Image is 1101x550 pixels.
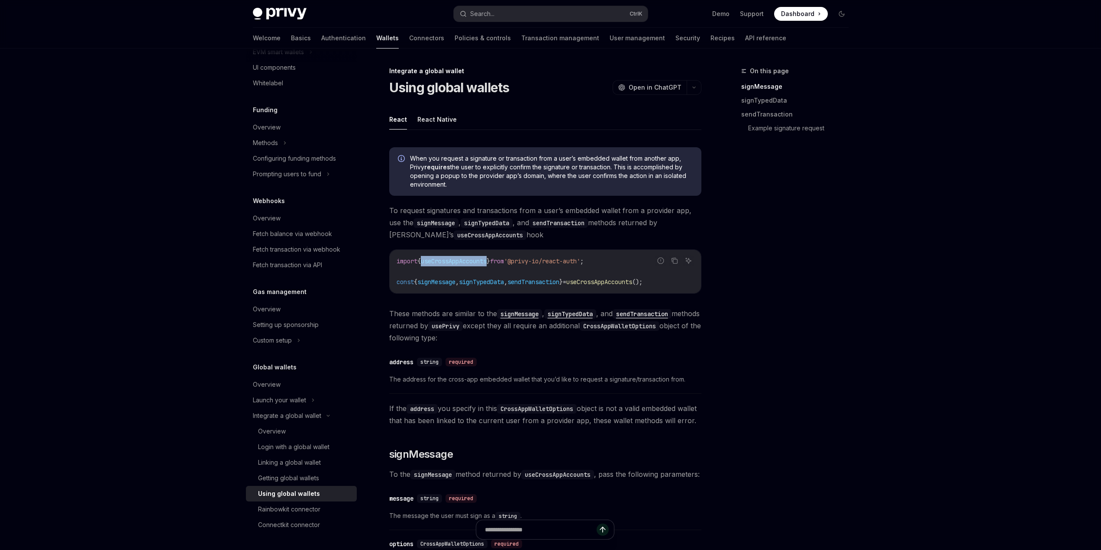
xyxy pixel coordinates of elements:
[258,426,286,437] div: Overview
[424,163,450,171] strong: requires
[459,278,504,286] span: signTypedData
[455,278,459,286] span: ,
[521,470,594,479] code: useCrossAppAccounts
[407,404,438,414] code: address
[748,121,856,135] a: Example signature request
[258,520,320,530] div: Connectkit connector
[246,439,357,455] a: Login with a global wallet
[613,309,672,318] a: sendTransaction
[246,517,357,533] a: Connectkit connector
[446,358,477,366] div: required
[470,9,494,19] div: Search...
[559,278,563,286] span: }
[487,257,490,265] span: }
[246,210,357,226] a: Overview
[258,473,319,483] div: Getting global wallets
[521,28,599,49] a: Transaction management
[253,122,281,133] div: Overview
[389,80,510,95] h1: Using global wallets
[258,442,329,452] div: Login with a global wallet
[597,524,609,536] button: Send message
[504,278,507,286] span: ,
[253,229,332,239] div: Fetch balance via webhook
[253,244,340,255] div: Fetch transaction via webhook
[253,138,278,148] div: Methods
[741,107,856,121] a: sendTransaction
[454,6,648,22] button: Search...CtrlK
[389,358,413,366] div: address
[490,257,504,265] span: from
[246,486,357,501] a: Using global wallets
[321,28,366,49] a: Authentication
[246,226,357,242] a: Fetch balance via webhook
[246,60,357,75] a: UI components
[397,257,417,265] span: import
[504,257,580,265] span: '@privy-io/react-auth'
[258,489,320,499] div: Using global wallets
[632,278,643,286] span: ();
[389,511,701,521] span: The message the user must sign as a .
[253,260,322,270] div: Fetch transaction via API
[712,10,730,18] a: Demo
[253,105,278,115] h5: Funding
[835,7,849,21] button: Toggle dark mode
[246,301,357,317] a: Overview
[253,304,281,314] div: Overview
[253,379,281,390] div: Overview
[389,307,701,344] span: These methods are similar to the , , and methods returned by except they all require an additiona...
[507,278,559,286] span: sendTransaction
[253,153,336,164] div: Configuring funding methods
[246,75,357,91] a: Whitelabel
[750,66,789,76] span: On this page
[455,28,511,49] a: Policies & controls
[774,7,828,21] a: Dashboard
[389,468,701,480] span: To the method returned by , pass the following parameters:
[580,321,659,331] code: CrossAppWalletOptions
[497,309,542,318] a: signMessage
[253,28,281,49] a: Welcome
[389,374,701,385] span: The address for the cross-app embedded wallet that you’d like to request a signature/transaction ...
[420,495,439,502] span: string
[246,424,357,439] a: Overview
[253,287,307,297] h5: Gas management
[710,28,735,49] a: Recipes
[629,83,681,92] span: Open in ChatGPT
[610,28,665,49] a: User management
[655,255,666,266] button: Report incorrect code
[246,470,357,486] a: Getting global wallets
[376,28,399,49] a: Wallets
[683,255,694,266] button: Ask AI
[497,404,577,414] code: CrossAppWalletOptions
[253,169,321,179] div: Prompting users to fund
[675,28,700,49] a: Security
[258,504,320,514] div: Rainbowkit connector
[461,218,513,228] code: signTypedData
[544,309,596,318] a: signTypedData
[246,455,357,470] a: Linking a global wallet
[389,109,407,129] button: React
[246,151,357,166] a: Configuring funding methods
[420,359,439,366] span: string
[580,257,584,265] span: ;
[669,255,680,266] button: Copy the contents from the code block
[410,154,693,189] span: When you request a signature or transaction from a user’s embedded wallet from another app, Privy...
[253,213,281,223] div: Overview
[414,278,417,286] span: {
[291,28,311,49] a: Basics
[529,218,588,228] code: sendTransaction
[246,317,357,333] a: Setting up sponsorship
[258,457,321,468] div: Linking a global wallet
[389,447,453,461] span: signMessage
[563,278,566,286] span: =
[389,204,701,241] span: To request signatures and transactions from a user’s embedded wallet from a provider app, use the...
[544,309,596,319] code: signTypedData
[246,120,357,135] a: Overview
[410,470,455,479] code: signMessage
[253,196,285,206] h5: Webhooks
[253,78,283,88] div: Whitelabel
[253,335,292,346] div: Custom setup
[389,67,701,75] div: Integrate a global wallet
[389,402,701,427] span: If the you specify in this object is not a valid embedded wallet that has been linked to the curr...
[417,109,457,129] button: React Native
[613,309,672,319] code: sendTransaction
